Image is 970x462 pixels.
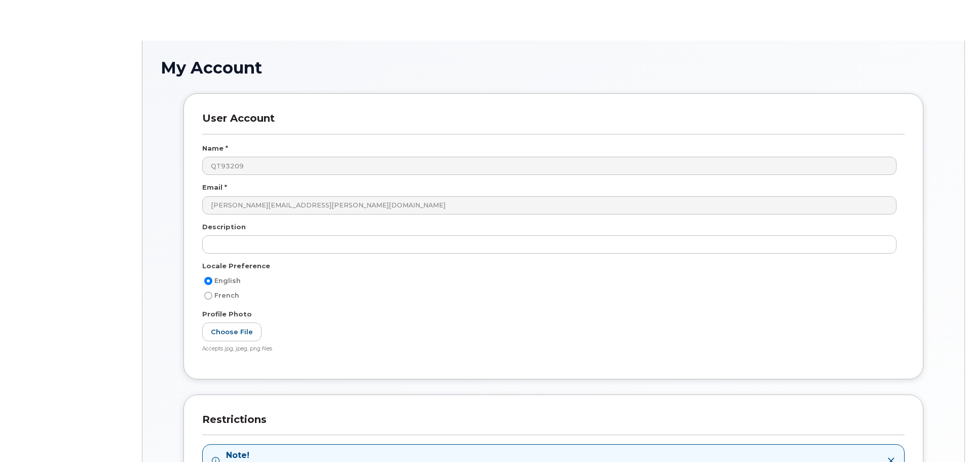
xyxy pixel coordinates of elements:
div: Accepts jpg, jpeg, png files [202,345,897,353]
span: French [214,292,239,299]
label: Name * [202,144,228,153]
span: English [214,277,241,285]
h3: Restrictions [202,413,905,435]
label: Description [202,222,246,232]
label: Choose File [202,323,262,341]
h1: My Account [161,59,946,77]
label: Locale Preference [202,261,270,271]
label: Profile Photo [202,309,252,319]
strong: Note! [226,450,665,461]
h3: User Account [202,112,905,134]
input: English [204,277,212,285]
label: Email * [202,183,227,192]
input: French [204,292,212,300]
